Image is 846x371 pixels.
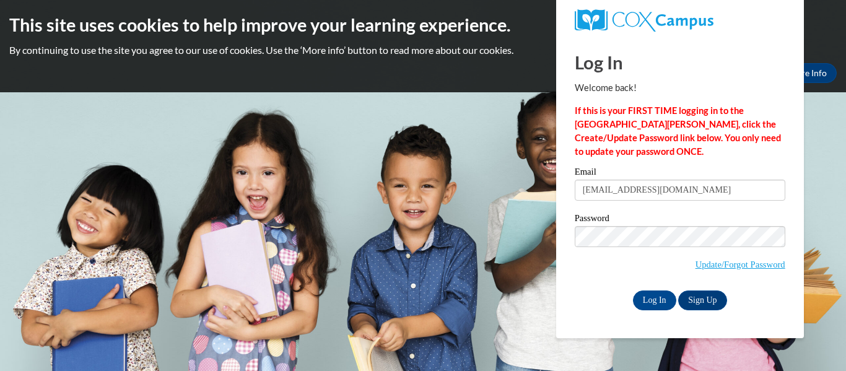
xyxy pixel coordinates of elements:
h1: Log In [575,50,785,75]
label: Password [575,214,785,226]
a: Sign Up [678,290,726,310]
a: COX Campus [575,9,785,32]
a: More Info [778,63,837,83]
p: Welcome back! [575,81,785,95]
label: Email [575,167,785,180]
input: Log In [633,290,676,310]
img: COX Campus [575,9,713,32]
a: Update/Forgot Password [696,260,785,269]
strong: If this is your FIRST TIME logging in to the [GEOGRAPHIC_DATA][PERSON_NAME], click the Create/Upd... [575,105,781,157]
h2: This site uses cookies to help improve your learning experience. [9,12,837,37]
p: By continuing to use the site you agree to our use of cookies. Use the ‘More info’ button to read... [9,43,837,57]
